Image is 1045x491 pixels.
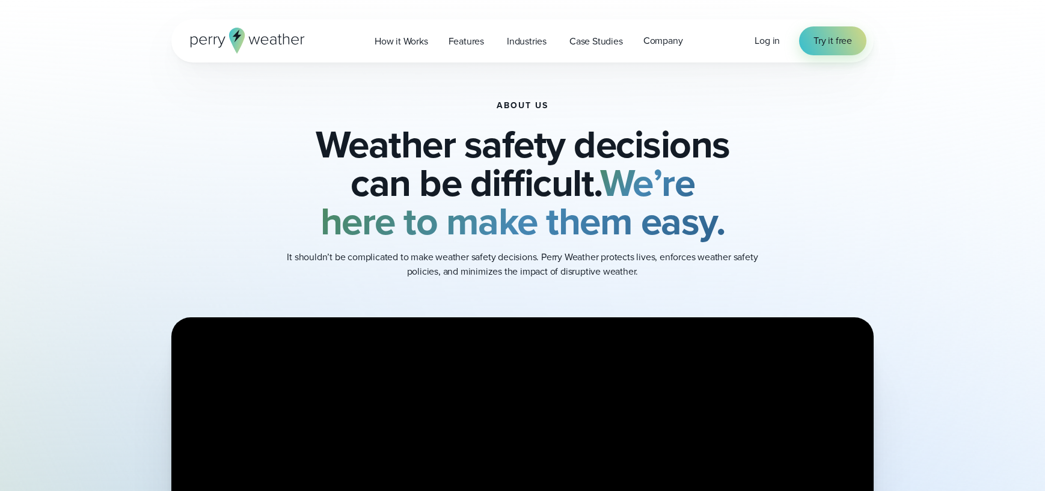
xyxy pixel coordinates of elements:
h1: About Us [497,101,548,111]
strong: We’re here to make them easy. [320,154,725,249]
span: Try it free [814,34,852,48]
a: Try it free [799,26,866,55]
a: Case Studies [559,29,633,53]
span: Case Studies [569,34,623,49]
span: Features [449,34,484,49]
span: Company [643,34,683,48]
h2: Weather safety decisions can be difficult. [231,125,814,240]
span: How it Works [375,34,428,49]
p: It shouldn’t be complicated to make weather safety decisions. Perry Weather protects lives, enfor... [282,250,763,279]
a: Log in [755,34,780,48]
a: How it Works [364,29,438,53]
span: Industries [507,34,547,49]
